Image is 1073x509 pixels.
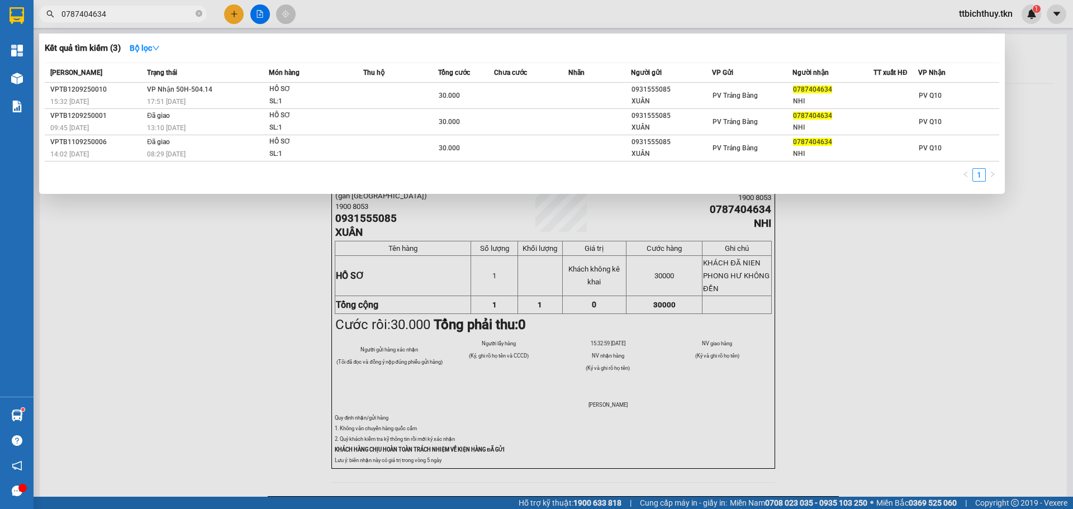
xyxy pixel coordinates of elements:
li: Previous Page [959,168,972,182]
span: PV Q10 [919,92,942,99]
span: PV Trảng Bàng [713,144,758,152]
span: Thu hộ [363,69,384,77]
div: NHI [793,96,873,107]
span: 15:32 [DATE] [50,98,89,106]
span: 0787404634 [793,85,832,93]
span: Món hàng [269,69,300,77]
button: Bộ lọcdown [121,39,169,57]
div: HỒ SƠ [269,83,353,96]
span: 13:10 [DATE] [147,124,186,132]
span: Đã giao [147,112,170,120]
span: VP Nhận 50H-504.14 [147,85,212,93]
span: 0787404634 [793,138,832,146]
div: VPTB1109250006 [50,136,144,148]
h3: Kết quả tìm kiếm ( 3 ) [45,42,121,54]
a: 1 [973,169,985,181]
span: 0787404634 [793,112,832,120]
img: warehouse-icon [11,410,23,421]
span: 08:29 [DATE] [147,150,186,158]
span: question-circle [12,435,22,446]
div: VPTB1209250001 [50,110,144,122]
li: 1 [972,168,986,182]
span: Trạng thái [147,69,177,77]
span: 09:45 [DATE] [50,124,89,132]
span: Tổng cước [438,69,470,77]
sup: 1 [21,408,25,411]
span: left [962,171,969,178]
span: PV Trảng Bàng [713,118,758,126]
div: XUÂN [632,148,711,160]
span: notification [12,460,22,471]
span: PV Trảng Bàng [713,92,758,99]
div: 0931555085 [632,110,711,122]
span: close-circle [196,10,202,17]
input: Tìm tên, số ĐT hoặc mã đơn [61,8,193,20]
div: HỒ SƠ [269,136,353,148]
strong: Bộ lọc [130,44,160,53]
span: [PERSON_NAME] [50,69,102,77]
span: Người nhận [792,69,829,77]
span: PV Q10 [919,144,942,152]
li: Next Page [986,168,999,182]
div: 0931555085 [632,84,711,96]
img: warehouse-icon [11,73,23,84]
img: logo-vxr [10,7,24,24]
div: NHI [793,122,873,134]
div: XUÂN [632,96,711,107]
img: solution-icon [11,101,23,112]
img: dashboard-icon [11,45,23,56]
span: 14:02 [DATE] [50,150,89,158]
span: Người gửi [631,69,662,77]
div: VPTB1209250010 [50,84,144,96]
div: SL: 1 [269,148,353,160]
span: Nhãn [568,69,585,77]
span: VP Gửi [712,69,733,77]
span: VP Nhận [918,69,946,77]
span: 17:51 [DATE] [147,98,186,106]
span: TT xuất HĐ [873,69,908,77]
span: search [46,10,54,18]
span: down [152,44,160,52]
span: close-circle [196,9,202,20]
span: Chưa cước [494,69,527,77]
span: Đã giao [147,138,170,146]
span: 30.000 [439,144,460,152]
div: NHI [793,148,873,160]
div: SL: 1 [269,96,353,108]
div: XUÂN [632,122,711,134]
span: 30.000 [439,118,460,126]
button: right [986,168,999,182]
span: right [989,171,996,178]
span: 30.000 [439,92,460,99]
div: 0931555085 [632,136,711,148]
div: SL: 1 [269,122,353,134]
div: HỒ SƠ [269,110,353,122]
span: message [12,486,22,496]
span: PV Q10 [919,118,942,126]
button: left [959,168,972,182]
